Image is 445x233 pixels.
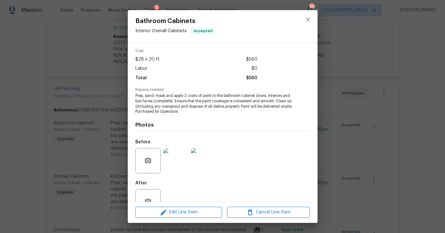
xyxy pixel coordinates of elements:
[191,28,215,34] span: Accepted
[135,122,310,128] h4: Photos
[135,88,310,92] span: Repairs needed
[135,18,216,25] span: Bathroom Cabinets
[135,93,293,114] span: Prep, sand, mask and apply 2 coats of paint to the bathroom cabinet doors, interiors and box face...
[246,74,257,83] span: $560
[135,49,257,53] span: Cost
[246,55,257,64] span: $560
[135,140,151,144] h5: Before
[135,29,187,33] span: Interior Overall - Cabinets
[227,207,310,218] button: Cancel Line Item
[300,12,316,27] button: close
[135,55,160,64] span: $28 x 20 ft
[229,208,308,216] span: Cancel Line Item
[137,208,220,216] span: Edit Line Item
[135,207,222,218] button: Edit Line Item
[309,4,314,10] div: 132
[135,74,147,83] span: Total
[135,64,147,73] span: Labor
[251,64,257,73] span: $0
[154,5,159,11] div: 1
[135,181,147,185] h5: After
